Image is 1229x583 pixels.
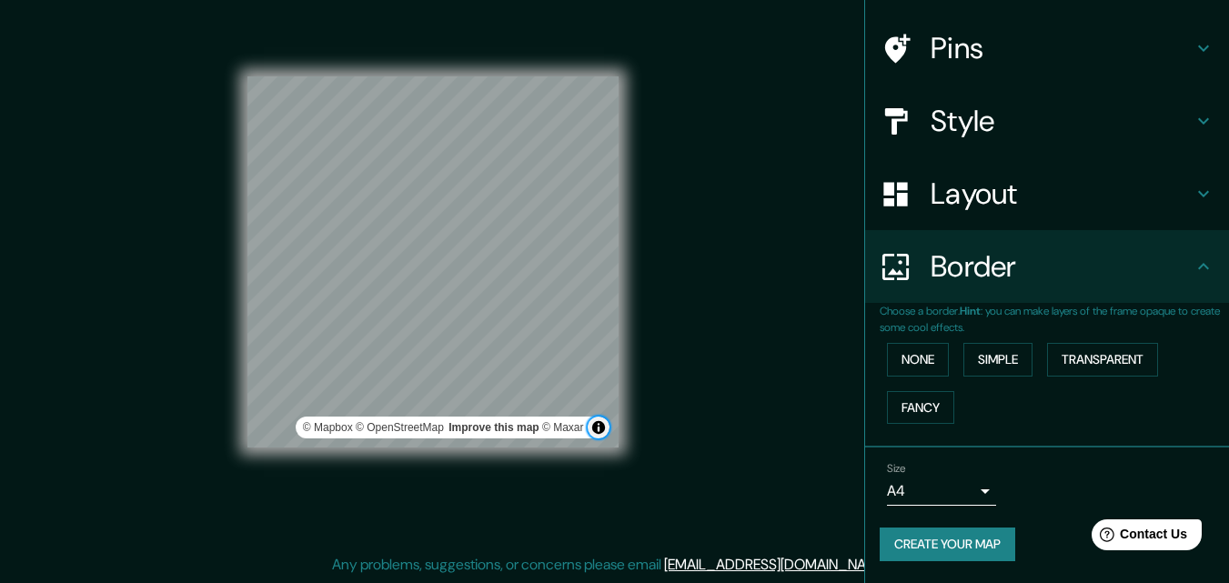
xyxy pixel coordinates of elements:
button: None [887,343,949,377]
div: Style [865,85,1229,157]
h4: Border [931,248,1193,285]
div: A4 [887,477,996,506]
h4: Pins [931,30,1193,66]
b: Hint [960,304,981,318]
a: OpenStreetMap [356,421,444,434]
button: Create your map [880,528,1015,561]
button: Transparent [1047,343,1158,377]
a: Mapbox [303,421,353,434]
button: Toggle attribution [588,417,609,438]
button: Simple [963,343,1033,377]
canvas: Map [247,76,619,447]
label: Size [887,461,906,477]
button: Fancy [887,391,954,425]
p: Choose a border. : you can make layers of the frame opaque to create some cool effects. [880,303,1229,336]
h4: Style [931,103,1193,139]
div: Layout [865,157,1229,230]
div: Pins [865,12,1229,85]
iframe: Help widget launcher [1067,512,1209,563]
p: Any problems, suggestions, or concerns please email . [332,554,892,576]
a: [EMAIL_ADDRESS][DOMAIN_NAME] [664,555,889,574]
a: Map feedback [448,421,539,434]
h4: Layout [931,176,1193,212]
a: Maxar [542,421,584,434]
div: Border [865,230,1229,303]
